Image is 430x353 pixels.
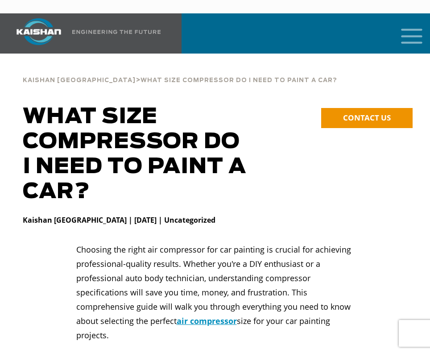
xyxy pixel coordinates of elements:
span: WHAT SIZE COMPRESSOR DO I NEED TO PAINT A CAR? [23,106,246,203]
a: CONTACT US [321,108,413,128]
a: What Size Compressor Do I Need To Paint A Car? [141,76,337,84]
span: Choosing the right air compressor for car painting is crucial for achieving professional-quality ... [76,244,351,326]
strong: Kaishan [GEOGRAPHIC_DATA] | [DATE] | Uncategorized [23,215,215,225]
span: What Size Compressor Do I Need To Paint A Car? [141,78,337,83]
span: CONTACT US [343,112,391,123]
a: Kaishan USA [5,13,161,54]
div: > [23,67,337,87]
img: Engineering the future [72,30,161,34]
span: Kaishan [GEOGRAPHIC_DATA] [23,78,136,83]
a: mobile menu [397,26,413,41]
img: kaishan logo [5,18,72,45]
a: Kaishan [GEOGRAPHIC_DATA] [23,76,136,84]
a: air compressor [177,316,237,326]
